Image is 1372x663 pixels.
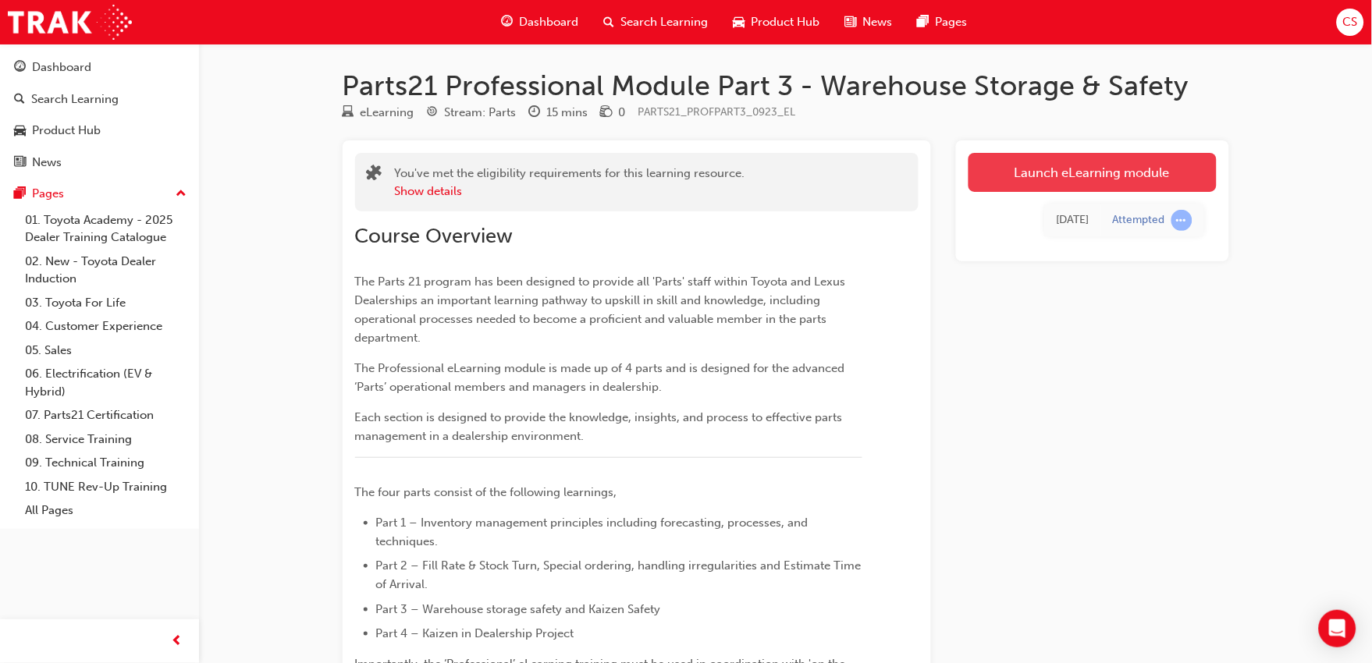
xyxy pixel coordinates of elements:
[172,632,183,651] span: prev-icon
[6,179,193,208] button: Pages
[592,6,721,38] a: search-iconSearch Learning
[8,5,132,40] img: Trak
[721,6,833,38] a: car-iconProduct Hub
[14,187,26,201] span: pages-icon
[395,165,745,200] div: You've met the eligibility requirements for this learning resource.
[6,50,193,179] button: DashboardSearch LearningProduct HubNews
[355,224,514,248] span: Course Overview
[19,427,193,452] a: 08. Service Training
[19,403,193,427] a: 07. Parts21 Certification
[367,166,382,184] span: puzzle-icon
[355,361,848,394] span: The Professional eLearning module is made up of 4 parts and is designed for the advanced ‘Parts’ ...
[32,122,101,140] div: Product Hub
[19,208,193,250] a: 01. Toyota Academy - 2025 Dealer Training Catalogue
[176,184,187,204] span: up-icon
[355,485,617,499] span: The four parts consist of the following learnings,
[14,93,25,107] span: search-icon
[19,475,193,499] a: 10. TUNE Rev-Up Training
[604,12,615,32] span: search-icon
[489,6,592,38] a: guage-iconDashboard
[601,103,626,122] div: Price
[905,6,980,38] a: pages-iconPages
[361,104,414,122] div: eLearning
[395,183,463,200] button: Show details
[547,104,588,122] div: 15 mins
[427,103,517,122] div: Stream
[376,602,661,616] span: Part 3 – Warehouse storage safety and Kaizen Safety
[969,153,1217,192] a: Launch eLearning module
[14,61,26,75] span: guage-icon
[529,106,541,120] span: clock-icon
[376,558,865,591] span: Part 2 – Fill Rate & Stock Turn, Special ordering, handling irregularities and Estimate Time of A...
[734,12,745,32] span: car-icon
[529,103,588,122] div: Duration
[6,53,193,82] a: Dashboard
[619,104,626,122] div: 0
[1171,210,1193,231] span: learningRecordVerb_ATTEMPT-icon
[1113,213,1165,228] div: Attempted
[638,105,796,119] span: Learning resource code
[6,148,193,177] a: News
[14,156,26,170] span: news-icon
[343,106,354,120] span: learningResourceType_ELEARNING-icon
[936,13,968,31] span: Pages
[19,362,193,403] a: 06. Electrification (EV & Hybrid)
[863,13,893,31] span: News
[502,12,514,32] span: guage-icon
[376,516,812,548] span: Part 1 – Inventory management principles including forecasting, processes, and techniques.
[14,124,26,138] span: car-icon
[355,410,846,443] span: Each section is designed to provide the knowledge, insights, and process to effective parts manag...
[6,116,193,145] a: Product Hub
[32,185,64,203] div: Pages
[1343,13,1358,31] span: CS
[833,6,905,38] a: news-iconNews
[32,154,62,172] div: News
[19,314,193,339] a: 04. Customer Experience
[1057,211,1089,229] div: Wed Aug 13 2025 14:57:56 GMT+1000 (Australian Eastern Standard Time)
[845,12,857,32] span: news-icon
[32,58,91,76] div: Dashboard
[19,451,193,475] a: 09. Technical Training
[19,291,193,315] a: 03. Toyota For Life
[31,90,119,108] div: Search Learning
[427,106,439,120] span: target-icon
[6,85,193,114] a: Search Learning
[355,275,849,345] span: The Parts 21 program has been designed to provide all 'Parts' staff within Toyota and Lexus Deale...
[1337,9,1364,36] button: CS
[520,13,579,31] span: Dashboard
[376,626,574,640] span: Part 4 – Kaizen in Dealership Project
[19,339,193,363] a: 05. Sales
[19,250,193,291] a: 02. New - Toyota Dealer Induction
[1319,610,1356,647] div: Open Intercom Messenger
[445,104,517,122] div: Stream: Parts
[343,69,1229,103] h1: Parts21 Professional Module Part 3 - Warehouse Storage & Safety
[19,498,193,523] a: All Pages
[621,13,709,31] span: Search Learning
[752,13,820,31] span: Product Hub
[343,103,414,122] div: Type
[918,12,929,32] span: pages-icon
[601,106,613,120] span: money-icon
